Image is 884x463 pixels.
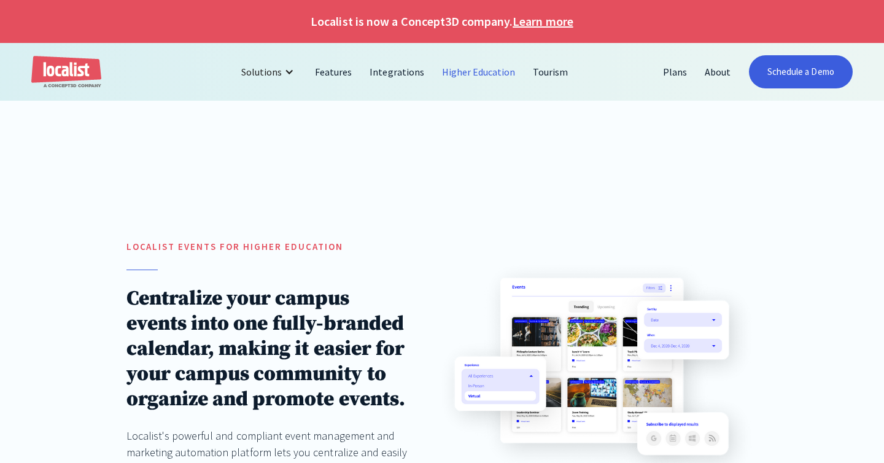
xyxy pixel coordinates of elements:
[306,57,361,87] a: Features
[31,56,101,88] a: home
[749,55,853,88] a: Schedule a Demo
[696,57,740,87] a: About
[361,57,433,87] a: Integrations
[241,64,282,79] div: Solutions
[433,57,525,87] a: Higher Education
[524,57,577,87] a: Tourism
[232,57,306,87] div: Solutions
[513,12,573,31] a: Learn more
[126,240,411,254] h5: localist Events for Higher education
[126,286,411,412] h1: Centralize your campus events into one fully-branded calendar, making it easier for your campus c...
[654,57,696,87] a: Plans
